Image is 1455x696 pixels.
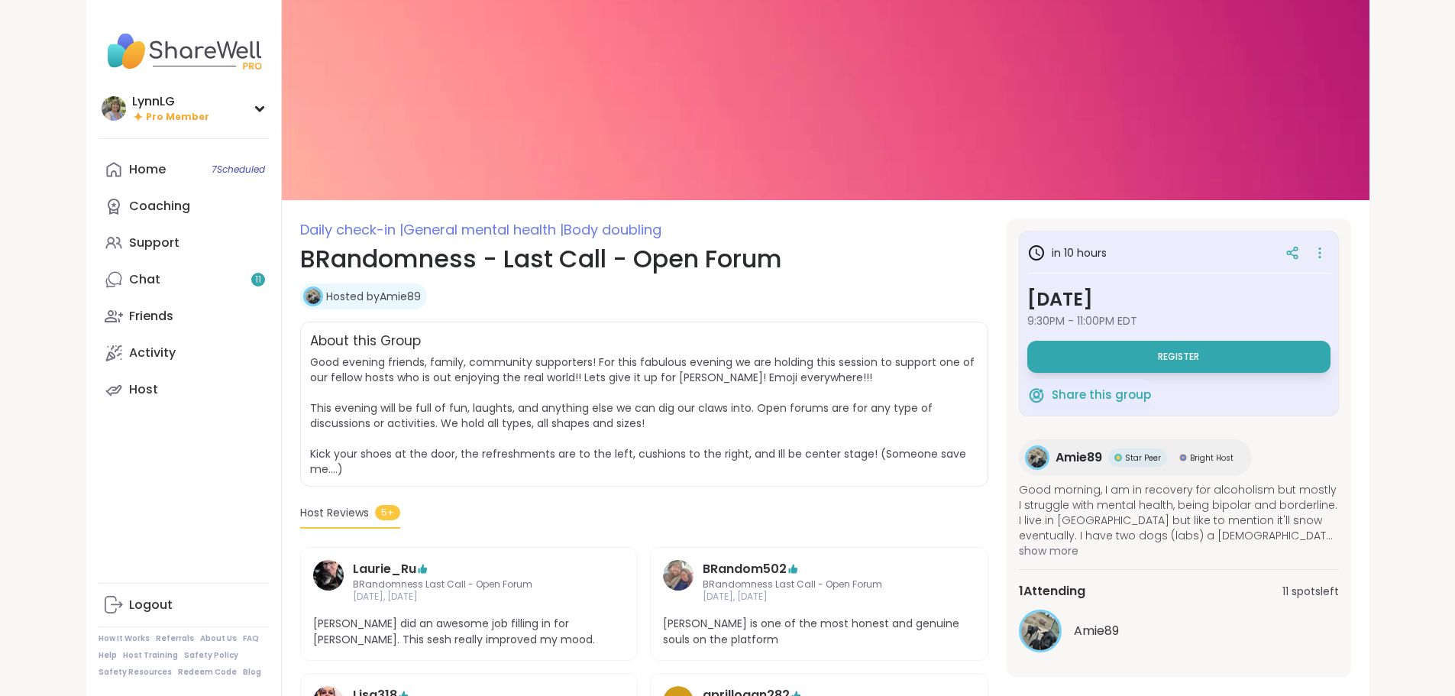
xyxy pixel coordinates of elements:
a: Logout [99,587,269,623]
span: show more [1019,543,1339,558]
span: Body doubling [564,220,661,239]
a: Activity [99,335,269,371]
h3: in 10 hours [1027,244,1107,262]
span: Pro Member [146,111,209,124]
img: Amie89 [306,289,321,304]
span: Host Reviews [300,505,369,521]
span: Amie89 [1074,622,1119,640]
span: BRandomness Last Call - Open Forum [353,578,586,591]
div: Activity [129,345,176,361]
span: BRandomness Last Call - Open Forum [703,578,936,591]
a: Safety Resources [99,667,172,678]
span: 9:30PM - 11:00PM EDT [1027,313,1331,329]
span: [PERSON_NAME] is one of the most honest and genuine souls on the platform [663,616,975,648]
a: Host Training [123,650,178,661]
a: Help [99,650,117,661]
div: Logout [129,597,173,613]
div: Host [129,381,158,398]
a: Blog [243,667,261,678]
span: [DATE], [DATE] [703,591,936,604]
a: Home7Scheduled [99,151,269,188]
h3: [DATE] [1027,286,1331,313]
a: FAQ [243,633,259,644]
a: Laurie_Ru [313,560,344,604]
span: Good morning, I am in recovery for alcoholism but mostly I struggle with mental health, being bip... [1019,482,1339,543]
div: Friends [129,308,173,325]
h1: BRandomness - Last Call - Open Forum [300,241,988,277]
a: BRandom502 [663,560,694,604]
div: Chat [129,271,160,288]
span: Register [1158,351,1199,363]
span: Daily check-in | [300,220,403,239]
span: Share this group [1052,387,1151,404]
a: About Us [200,633,237,644]
img: BRandom502 [663,560,694,591]
a: Laurie_Ru [353,560,416,578]
a: Redeem Code [178,667,237,678]
span: [PERSON_NAME] did an awesome job filling in for [PERSON_NAME]. This sesh really improved my mood. [313,616,626,648]
a: Amie89Amie89Star PeerStar PeerBright HostBright Host [1019,439,1252,476]
span: General mental health | [403,220,564,239]
span: 7 Scheduled [212,163,265,176]
img: Amie89 [1027,448,1047,468]
div: Coaching [129,198,190,215]
span: Good evening friends, family, community supporters! For this fabulous evening we are holding this... [310,354,975,477]
a: Hosted byAmie89 [326,289,421,304]
button: Share this group [1027,379,1151,411]
button: Register [1027,341,1331,373]
div: Home [129,161,166,178]
div: Support [129,235,179,251]
span: Bright Host [1190,452,1234,464]
h2: About this Group [310,332,421,351]
img: LynnLG [102,96,126,121]
a: Safety Policy [184,650,238,661]
img: ShareWell Logomark [1027,386,1046,404]
a: BRandom502 [703,560,787,578]
span: [DATE], [DATE] [353,591,586,604]
img: Star Peer [1114,454,1122,461]
a: Host [99,371,269,408]
span: 5+ [375,505,400,520]
img: Laurie_Ru [313,560,344,591]
a: Friends [99,298,269,335]
a: Chat11 [99,261,269,298]
a: Support [99,225,269,261]
img: ShareWell Nav Logo [99,24,269,78]
img: Amie89 [1021,612,1059,650]
span: 11 [255,274,261,286]
span: 1 Attending [1019,582,1085,601]
div: LynnLG [132,93,209,110]
span: Star Peer [1125,452,1161,464]
img: Bright Host [1179,454,1187,461]
a: Coaching [99,188,269,225]
a: Amie89Amie89 [1019,610,1339,652]
a: Referrals [156,633,194,644]
a: How It Works [99,633,150,644]
span: 11 spots left [1282,584,1339,600]
span: Amie89 [1056,448,1102,467]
